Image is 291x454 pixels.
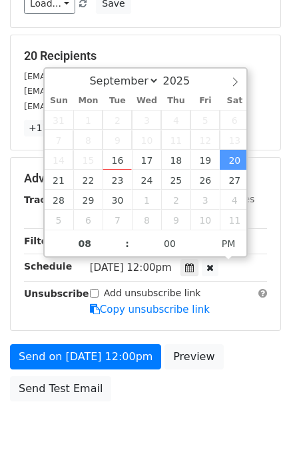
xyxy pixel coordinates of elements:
[161,130,190,150] span: September 11, 2025
[161,210,190,230] span: October 9, 2025
[103,150,132,170] span: September 16, 2025
[73,190,103,210] span: September 29, 2025
[24,86,172,96] small: [EMAIL_ADDRESS][DOMAIN_NAME]
[73,130,103,150] span: September 8, 2025
[73,150,103,170] span: September 15, 2025
[104,286,201,300] label: Add unsubscribe link
[24,194,69,205] strong: Tracking
[45,110,74,130] span: August 31, 2025
[45,97,74,105] span: Sun
[45,130,74,150] span: September 7, 2025
[24,71,172,81] small: [EMAIL_ADDRESS][DOMAIN_NAME]
[73,97,103,105] span: Mon
[190,110,220,130] span: September 5, 2025
[220,97,249,105] span: Sat
[90,262,172,274] span: [DATE] 12:00pm
[103,130,132,150] span: September 9, 2025
[103,210,132,230] span: October 7, 2025
[73,210,103,230] span: October 6, 2025
[220,210,249,230] span: October 11, 2025
[103,170,132,190] span: September 23, 2025
[190,210,220,230] span: October 10, 2025
[132,150,161,170] span: September 17, 2025
[103,110,132,130] span: September 2, 2025
[159,75,207,87] input: Year
[161,97,190,105] span: Thu
[132,170,161,190] span: September 24, 2025
[10,344,161,369] a: Send on [DATE] 12:00pm
[73,110,103,130] span: September 1, 2025
[190,170,220,190] span: September 26, 2025
[125,230,129,257] span: :
[10,376,111,401] a: Send Test Email
[132,190,161,210] span: October 1, 2025
[24,288,89,299] strong: Unsubscribe
[132,210,161,230] span: October 8, 2025
[129,230,210,257] input: Minute
[190,97,220,105] span: Fri
[161,190,190,210] span: October 2, 2025
[161,150,190,170] span: September 18, 2025
[220,110,249,130] span: September 6, 2025
[103,97,132,105] span: Tue
[45,230,126,257] input: Hour
[45,150,74,170] span: September 14, 2025
[224,390,291,454] iframe: Chat Widget
[132,110,161,130] span: September 3, 2025
[161,110,190,130] span: September 4, 2025
[24,49,267,63] h5: 20 Recipients
[190,190,220,210] span: October 3, 2025
[220,150,249,170] span: September 20, 2025
[24,101,172,111] small: [EMAIL_ADDRESS][DOMAIN_NAME]
[220,170,249,190] span: September 27, 2025
[190,150,220,170] span: September 19, 2025
[190,130,220,150] span: September 12, 2025
[24,171,267,186] h5: Advanced
[24,120,80,136] a: +17 more
[45,170,74,190] span: September 21, 2025
[161,170,190,190] span: September 25, 2025
[220,190,249,210] span: October 4, 2025
[132,97,161,105] span: Wed
[103,190,132,210] span: September 30, 2025
[73,170,103,190] span: September 22, 2025
[164,344,223,369] a: Preview
[90,304,210,316] a: Copy unsubscribe link
[24,236,58,246] strong: Filters
[24,261,72,272] strong: Schedule
[210,230,247,257] span: Click to toggle
[45,210,74,230] span: October 5, 2025
[45,190,74,210] span: September 28, 2025
[220,130,249,150] span: September 13, 2025
[132,130,161,150] span: September 10, 2025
